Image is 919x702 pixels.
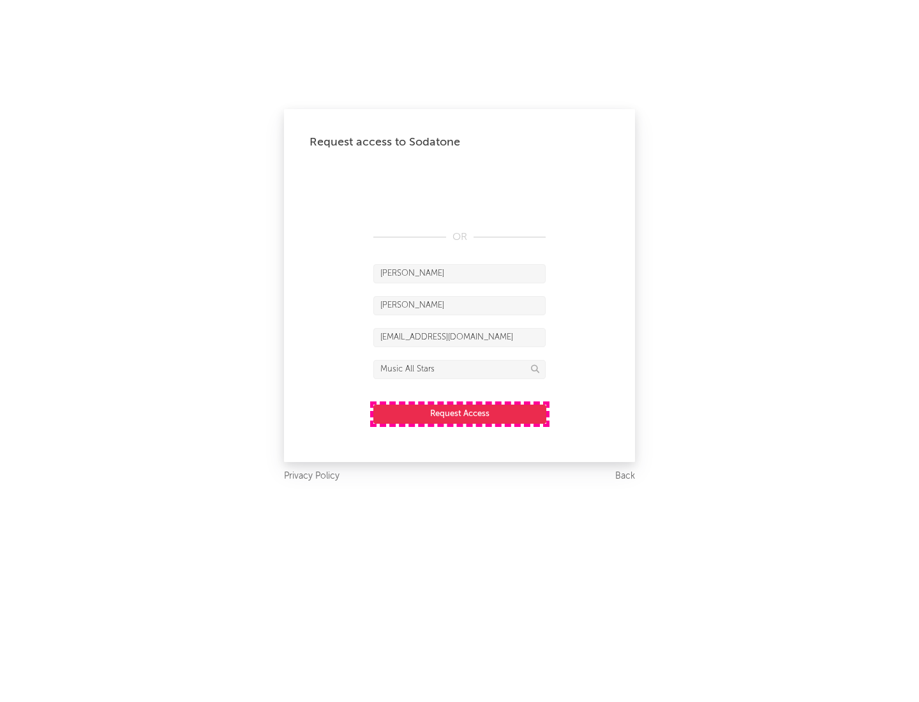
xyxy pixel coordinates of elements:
input: Last Name [373,296,546,315]
input: Email [373,328,546,347]
input: Division [373,360,546,379]
div: Request access to Sodatone [310,135,609,150]
a: Back [615,468,635,484]
input: First Name [373,264,546,283]
a: Privacy Policy [284,468,340,484]
button: Request Access [373,405,546,424]
div: OR [373,230,546,245]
